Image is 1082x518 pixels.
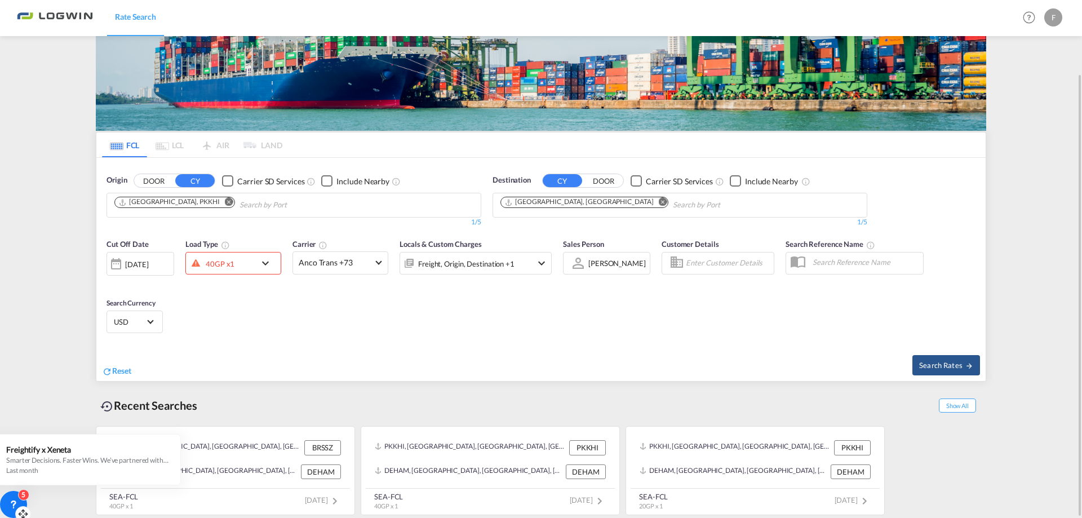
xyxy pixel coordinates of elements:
div: Include Nearby [745,176,798,187]
span: Destination [493,175,531,186]
button: Remove [218,197,234,209]
div: DEHAM, Hamburg, Germany, Western Europe, Europe [110,464,298,479]
div: [DATE] [125,259,148,269]
md-icon: Unchecked: Search for CY (Container Yard) services for all selected carriers.Checked : Search for... [715,177,724,186]
div: 1/5 [107,218,481,227]
span: [DATE] [305,495,342,504]
div: SEA-FCL [109,492,138,502]
md-icon: Unchecked: Ignores neighbouring ports when fetching rates.Checked : Includes neighbouring ports w... [392,177,401,186]
button: DOOR [134,175,174,188]
input: Search Reference Name [807,254,923,271]
md-icon: The selected Trucker/Carrierwill be displayed in the rate results If the rates are from another f... [318,241,327,250]
md-checkbox: Checkbox No Ink [631,175,713,187]
div: F [1044,8,1062,26]
md-datepicker: Select [107,274,115,289]
span: Rate Search [115,12,156,21]
md-icon: icon-backup-restore [100,400,114,413]
md-tab-item: FCL [102,132,147,157]
div: Freight Origin Destination Factory Stuffingicon-chevron-down [400,252,552,275]
div: PKKHI [569,440,606,455]
div: Recent Searches [96,393,202,418]
md-icon: icon-chevron-right [858,494,871,508]
recent-search-card: PKKHI, [GEOGRAPHIC_DATA], [GEOGRAPHIC_DATA], [GEOGRAPHIC_DATA], [GEOGRAPHIC_DATA] PKKHIDEHAM, [GE... [626,426,885,515]
div: 40GP x1icon-chevron-down [185,252,281,275]
md-icon: Your search will be saved by the below given name [866,241,875,250]
div: Carrier SD Services [646,176,713,187]
span: Customer Details [662,240,719,249]
md-pagination-wrapper: Use the left and right arrow keys to navigate between tabs [102,132,282,157]
span: Show All [939,399,976,413]
md-icon: Unchecked: Search for CY (Container Yard) services for all selected carriers.Checked : Search for... [307,177,316,186]
md-chips-wrap: Chips container. Use arrow keys to select chips. [113,193,351,214]
div: icon-refreshReset [102,365,131,378]
md-icon: Unchecked: Ignores neighbouring ports when fetching rates.Checked : Includes neighbouring ports w... [801,177,810,186]
span: [DATE] [570,495,606,504]
md-icon: icon-chevron-right [593,494,606,508]
md-icon: icon-arrow-right [965,362,973,370]
span: Origin [107,175,127,186]
div: 40GP x1 [206,256,234,272]
div: Press delete to remove this chip. [118,197,222,207]
input: Enter Customer Details [686,255,770,272]
span: Reset [112,366,131,375]
input: Chips input. [240,196,347,214]
div: SEA-FCL [374,492,403,502]
div: Karachi, PKKHI [118,197,220,207]
div: Help [1019,8,1044,28]
span: Help [1019,8,1039,27]
span: 40GP x 1 [374,502,398,510]
span: USD [114,317,145,327]
div: PKKHI, Karachi, Pakistan, Indian Subcontinent, Asia Pacific [640,440,831,455]
div: PKKHI [834,440,871,455]
md-icon: icon-chevron-down [535,256,548,270]
div: Press delete to remove this chip. [504,197,655,207]
recent-search-card: PKKHI, [GEOGRAPHIC_DATA], [GEOGRAPHIC_DATA], [GEOGRAPHIC_DATA], [GEOGRAPHIC_DATA] PKKHIDEHAM, [GE... [361,426,620,515]
md-select: Select Currency: $ USDUnited States Dollar [113,313,157,330]
recent-search-card: BRSSZ, [GEOGRAPHIC_DATA], [GEOGRAPHIC_DATA], [GEOGRAPHIC_DATA], [GEOGRAPHIC_DATA] BRSSZDEHAM, [GE... [96,426,355,515]
button: Search Ratesicon-arrow-right [912,355,980,375]
div: DEHAM [566,464,606,479]
span: Carrier [292,240,327,249]
div: [PERSON_NAME] [588,259,646,268]
input: Chips input. [673,196,780,214]
span: Anco Trans +73 [299,257,372,268]
div: DEHAM [831,464,871,479]
div: DEHAM [301,464,341,479]
span: Load Type [185,240,230,249]
md-chips-wrap: Chips container. Use arrow keys to select chips. [499,193,784,214]
md-icon: icon-refresh [102,366,112,377]
div: OriginDOOR CY Checkbox No InkUnchecked: Search for CY (Container Yard) services for all selected ... [96,158,986,380]
div: PKKHI, Karachi, Pakistan, Indian Subcontinent, Asia Pacific [375,440,566,455]
div: SEA-FCL [639,492,668,502]
button: CY [175,174,215,187]
md-checkbox: Checkbox No Ink [321,175,389,187]
div: Include Nearby [336,176,389,187]
md-icon: icon-chevron-right [328,494,342,508]
div: BRSSZ, Santos, Brazil, South America, Americas [110,440,301,455]
span: 20GP x 1 [639,502,663,510]
div: 1/5 [493,218,867,227]
div: DEHAM, Hamburg, Germany, Western Europe, Europe [640,464,828,479]
span: Cut Off Date [107,240,149,249]
button: Remove [651,197,668,209]
span: Sales Person [563,240,604,249]
div: Freight Origin Destination Factory Stuffing [418,256,515,272]
span: Search Currency [107,299,156,307]
div: DEHAM, Hamburg, Germany, Western Europe, Europe [375,464,563,479]
div: Hamburg, DEHAM [504,197,653,207]
div: BRSSZ [304,440,341,455]
div: Carrier SD Services [237,176,304,187]
div: [DATE] [107,252,174,276]
span: Search Reference Name [786,240,875,249]
span: Search Rates [919,361,973,370]
button: CY [543,174,582,187]
span: [DATE] [835,495,871,504]
md-icon: icon-chevron-down [259,256,278,270]
md-checkbox: Checkbox No Ink [222,175,304,187]
button: DOOR [584,175,623,188]
span: 40GP x 1 [109,502,133,510]
img: bc73a0e0d8c111efacd525e4c8ad7d32.png [17,5,93,30]
md-select: Sales Person: Felix Reinacher [587,255,647,271]
span: Locals & Custom Charges [400,240,482,249]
